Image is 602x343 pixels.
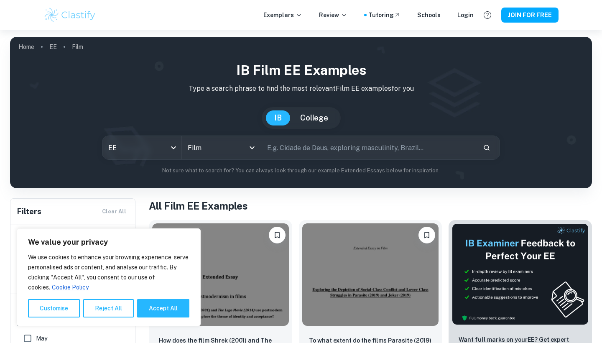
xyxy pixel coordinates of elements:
p: We value your privacy [28,237,189,247]
p: Not sure what to search for? You can always look through our example Extended Essays below for in... [17,166,585,175]
img: profile cover [10,37,592,188]
button: Please log in to bookmark exemplars [418,227,435,243]
p: We use cookies to enhance your browsing experience, serve personalised ads or content, and analys... [28,252,189,292]
button: Customise [28,299,80,317]
a: Cookie Policy [51,284,89,291]
img: Clastify logo [43,7,97,23]
h1: IB Film EE examples [17,60,585,80]
span: May [36,334,47,343]
a: Login [457,10,474,20]
input: E.g. Cidade de Deus, exploring masculinity, Brazil... [261,136,476,159]
a: EE [49,41,57,53]
button: Reject All [83,299,134,317]
a: Schools [417,10,441,20]
h1: All Film EE Examples [149,198,592,213]
p: Review [319,10,347,20]
button: JOIN FOR FREE [501,8,559,23]
button: Open [246,142,258,154]
p: Film [72,42,83,51]
button: Accept All [137,299,189,317]
button: IB [266,110,290,125]
p: Type a search phrase to find the most relevant Film EE examples for you [17,84,585,94]
img: Film EE example thumbnail: How does the film Shrek (2001) and The L [152,223,289,326]
h6: Filters [17,206,41,218]
button: College [292,110,337,125]
button: Please log in to bookmark exemplars [269,227,286,243]
a: Home [18,41,34,53]
p: Exemplars [263,10,302,20]
img: Thumbnail [452,223,589,325]
div: We value your privacy [17,228,201,326]
a: Tutoring [368,10,400,20]
div: EE [102,136,181,159]
button: Search [480,141,494,155]
img: Film EE example thumbnail: To what extent do the films Parasite (20 [302,223,439,326]
button: Help and Feedback [480,8,495,22]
